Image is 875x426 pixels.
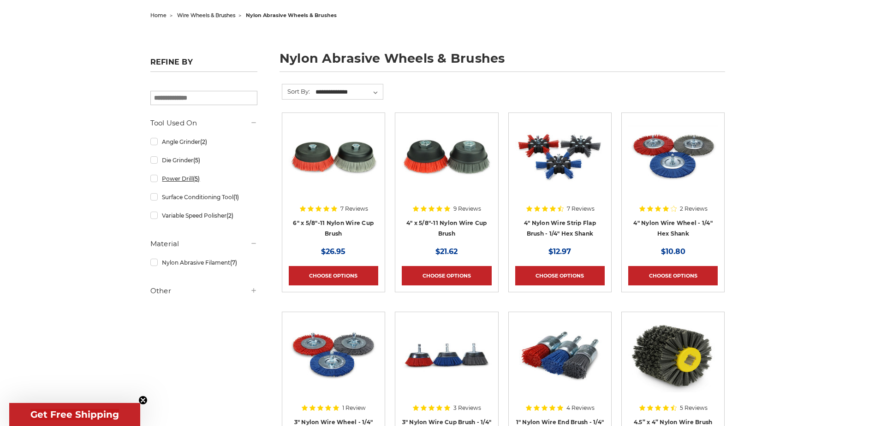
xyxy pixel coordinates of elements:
[233,194,239,201] span: (1)
[150,134,257,150] a: Angle Grinder
[314,85,383,99] select: Sort By:
[226,212,233,219] span: (2)
[150,238,257,249] h5: Material
[289,319,378,392] img: Nylon Filament Wire Wheels with Hex Shank
[402,319,491,392] img: 3" Nylon Wire Cup Brush - 1/4" Hex Shank
[628,119,718,237] a: 4 inch nylon wire wheel for drill
[628,119,718,193] img: 4 inch nylon wire wheel for drill
[548,247,571,256] span: $12.97
[289,119,378,193] img: 6" x 5/8"-11 Nylon Wire Wheel Cup Brushes
[30,409,119,420] span: Get Free Shipping
[515,266,605,285] a: Choose Options
[200,138,207,145] span: (2)
[150,58,257,72] h5: Refine by
[402,119,491,237] a: 4" x 5/8"-11 Nylon Wire Cup Brushes
[289,119,378,237] a: 6" x 5/8"-11 Nylon Wire Wheel Cup Brushes
[193,157,200,164] span: (5)
[435,247,458,256] span: $21.62
[661,247,685,256] span: $10.80
[150,12,167,18] a: home
[150,285,257,296] h5: Other
[9,403,140,426] div: Get Free ShippingClose teaser
[246,12,337,18] span: nylon abrasive wheels & brushes
[230,259,237,266] span: (7)
[150,254,257,271] a: Nylon Abrasive Filament
[321,247,345,256] span: $26.95
[150,189,257,205] a: Surface Conditioning Tool
[150,171,257,187] a: Power Drill
[150,207,257,224] a: Variable Speed Polisher
[515,319,605,392] img: 1 inch nylon wire end brush
[177,12,235,18] a: wire wheels & brushes
[138,396,148,405] button: Close teaser
[515,119,605,193] img: 4 inch strip flap brush
[402,266,491,285] a: Choose Options
[628,266,718,285] a: Choose Options
[289,266,378,285] a: Choose Options
[150,118,257,129] h5: Tool Used On
[402,119,491,193] img: 4" x 5/8"-11 Nylon Wire Cup Brushes
[280,52,725,72] h1: nylon abrasive wheels & brushes
[515,119,605,237] a: 4 inch strip flap brush
[150,152,257,168] a: Die Grinder
[282,84,310,98] label: Sort By:
[628,319,718,392] img: 4.5 inch x 4 inch Abrasive nylon brush
[193,175,200,182] span: (5)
